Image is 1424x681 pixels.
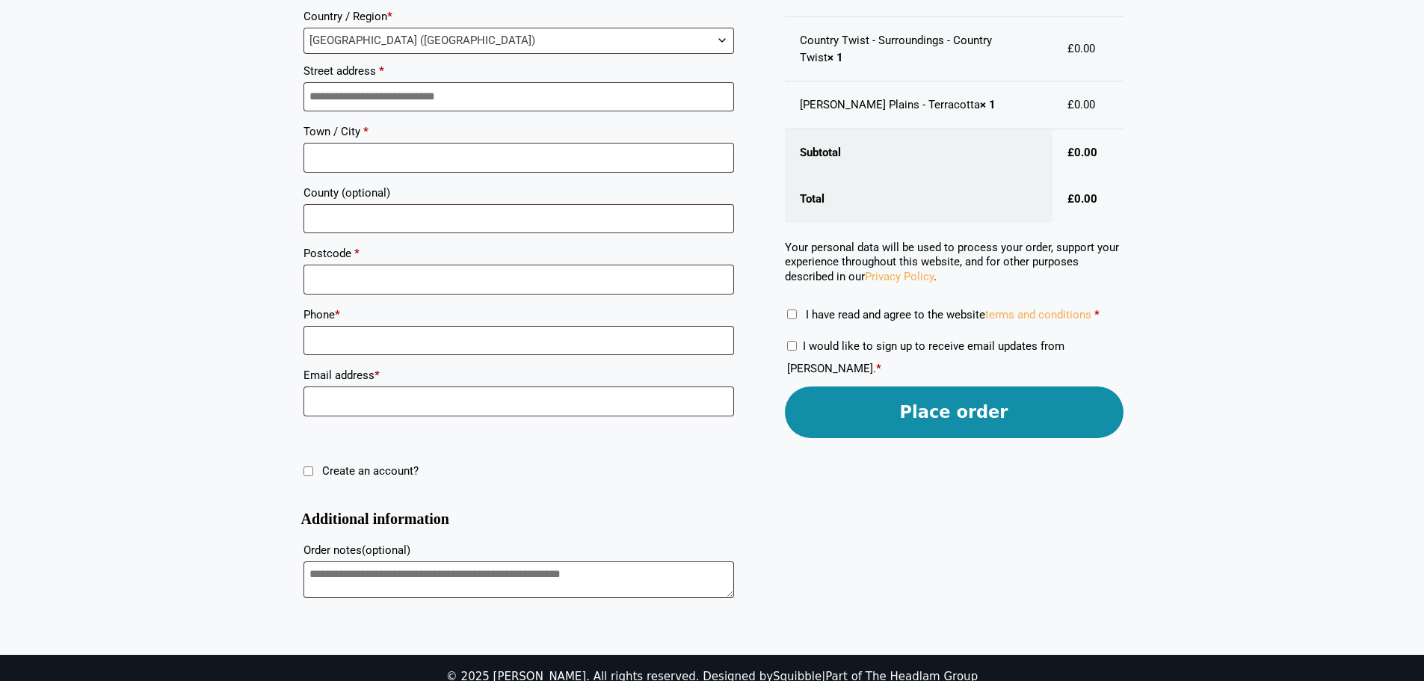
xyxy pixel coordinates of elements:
[1067,146,1097,159] bdi: 0.00
[322,464,419,478] span: Create an account?
[1067,98,1074,111] span: £
[985,308,1091,321] a: terms and conditions
[303,466,313,476] input: Create an account?
[362,543,410,557] span: (optional)
[785,17,1052,81] td: Country Twist - Surroundings - Country Twist
[785,386,1124,438] button: Place order
[785,176,1052,223] th: Total
[1067,42,1074,55] span: £
[1067,98,1095,111] bdi: 0.00
[1067,192,1074,206] span: £
[827,51,843,64] strong: × 1
[1094,308,1100,321] abbr: required
[303,28,734,54] span: Country / Region
[1067,146,1074,159] span: £
[303,182,734,204] label: County
[1067,192,1097,206] bdi: 0.00
[304,28,733,53] span: United Kingdom (UK)
[787,339,1064,375] label: I would like to sign up to receive email updates from [PERSON_NAME].
[787,309,797,319] input: I have read and agree to the websiteterms and conditions *
[303,242,734,265] label: Postcode
[980,98,996,111] strong: × 1
[303,5,734,28] label: Country / Region
[806,308,1091,321] span: I have read and agree to the website
[303,60,734,82] label: Street address
[865,270,934,283] a: Privacy Policy
[785,129,1052,176] th: Subtotal
[787,341,797,351] input: I would like to sign up to receive email updates from [PERSON_NAME].
[785,241,1124,285] p: Your personal data will be used to process your order, support your experience throughout this we...
[303,539,734,561] label: Order notes
[303,364,734,386] label: Email address
[1067,42,1095,55] bdi: 0.00
[301,517,736,523] h3: Additional information
[342,186,390,200] span: (optional)
[785,81,1052,129] td: [PERSON_NAME] Plains - Terracotta
[303,303,734,326] label: Phone
[303,120,734,143] label: Town / City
